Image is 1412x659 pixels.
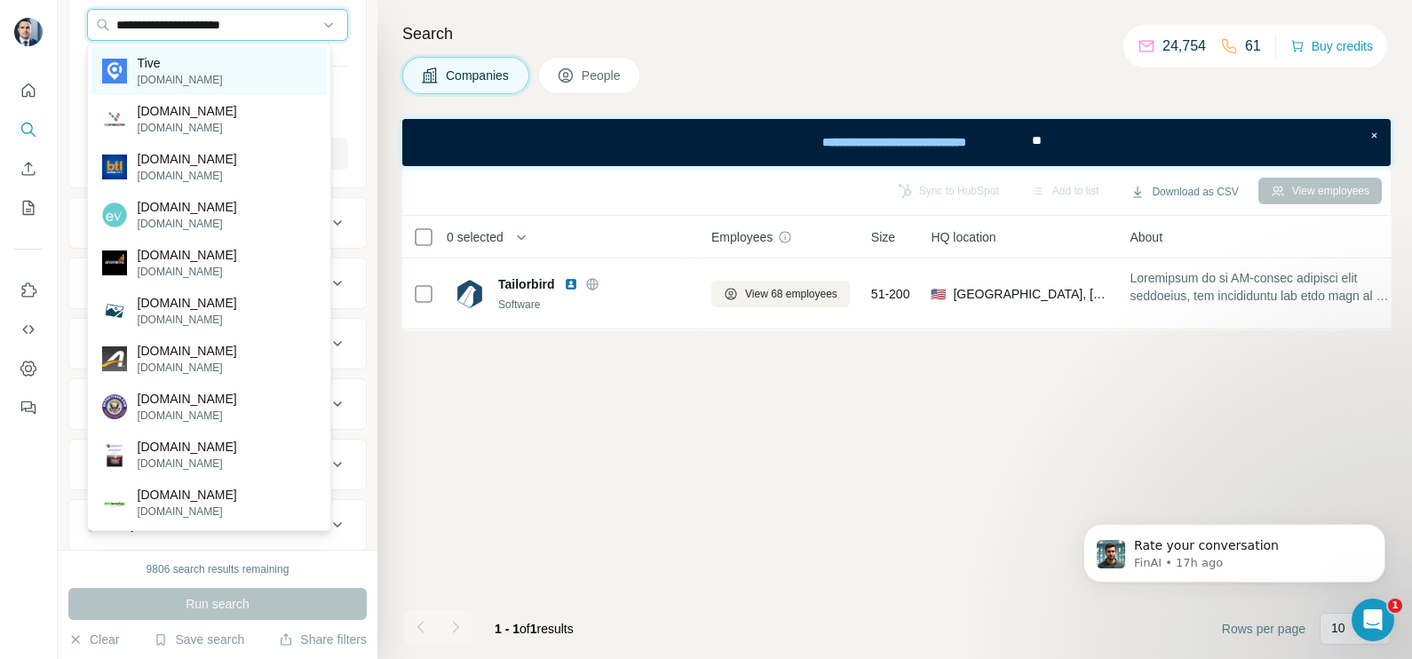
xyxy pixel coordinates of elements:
button: Use Surfe on LinkedIn [14,274,43,306]
img: Logo of Tailorbird [456,280,484,308]
button: Save search [154,631,244,648]
p: [DOMAIN_NAME] [138,264,237,280]
p: [DOMAIN_NAME] [138,120,237,136]
img: fanteractive.com [102,490,127,515]
img: Tive [102,59,127,83]
p: [DOMAIN_NAME] [138,72,223,88]
img: LinkedIn logo [564,277,578,291]
p: [DOMAIN_NAME] [138,456,237,472]
p: Tive [138,54,223,72]
span: Companies [446,67,511,84]
span: [GEOGRAPHIC_DATA], [US_STATE] [953,285,1108,303]
img: automotive.com [102,298,127,323]
button: Dashboard [14,353,43,385]
button: Keywords [69,504,366,546]
p: [DOMAIN_NAME] [138,246,237,264]
p: [DOMAIN_NAME] [138,486,237,504]
img: advertmotive.com [102,250,127,275]
button: Search [14,114,43,146]
iframe: Banner [402,119,1391,166]
p: [DOMAIN_NAME] [138,504,237,520]
p: [DOMAIN_NAME] [138,342,237,360]
p: [DOMAIN_NAME] [138,168,237,184]
h4: Search [402,21,1391,46]
span: 1 [530,622,537,636]
img: Avatar [14,18,43,46]
button: View 68 employees [711,281,850,307]
img: btlactive.com [102,155,127,179]
img: vlinteractive.com [102,107,127,131]
iframe: Intercom notifications message [1057,487,1412,611]
button: Download as CSV [1118,179,1250,205]
span: Rows per page [1222,620,1305,638]
button: Quick start [14,75,43,107]
button: Clear [68,631,119,648]
span: 1 - 1 [495,622,520,636]
iframe: Intercom live chat [1352,599,1394,641]
span: 🇺🇸 [931,285,946,303]
button: My lists [14,192,43,224]
p: [DOMAIN_NAME] [138,150,237,168]
span: of [520,622,530,636]
p: [DOMAIN_NAME] [138,438,237,456]
span: 1 [1388,599,1402,613]
p: 24,754 [1162,36,1206,57]
span: Tailorbird [498,275,555,293]
p: [DOMAIN_NAME] [138,390,237,408]
span: 0 selected [447,228,504,246]
p: [DOMAIN_NAME] [138,102,237,120]
span: About [1130,228,1162,246]
p: [DOMAIN_NAME] [138,198,237,216]
span: results [495,622,574,636]
p: 10 [1331,619,1345,637]
button: HQ location [69,262,366,305]
img: eventective.com [102,202,127,227]
img: scarlettprotective.com [102,442,127,467]
button: Annual revenue ($) [69,322,366,365]
span: Size [871,228,895,246]
p: [DOMAIN_NAME] [138,360,237,376]
span: Loremipsum do si AM-consec adipisci elit seddoeius, tem incididuntu lab etdo magn al eni adminimv... [1130,269,1392,305]
span: HQ location [931,228,996,246]
p: 61 [1245,36,1261,57]
button: Employees (size) [69,383,366,425]
div: Software [498,297,690,313]
span: View 68 employees [745,286,837,302]
img: active.com [102,346,127,371]
img: detective.com [102,394,127,419]
button: Industry [69,202,366,244]
span: 51-200 [871,285,910,303]
button: Use Surfe API [14,314,43,345]
p: [DOMAIN_NAME] [138,216,237,232]
button: Buy credits [1290,34,1373,59]
span: Employees [711,228,773,246]
button: Share filters [279,631,367,648]
button: Feedback [14,392,43,424]
span: People [582,67,623,84]
p: [DOMAIN_NAME] [138,294,237,312]
button: Technologies [69,443,366,486]
p: [DOMAIN_NAME] [138,408,237,424]
button: Enrich CSV [14,153,43,185]
p: [DOMAIN_NAME] [138,312,237,328]
div: 9806 search results remaining [147,561,290,577]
